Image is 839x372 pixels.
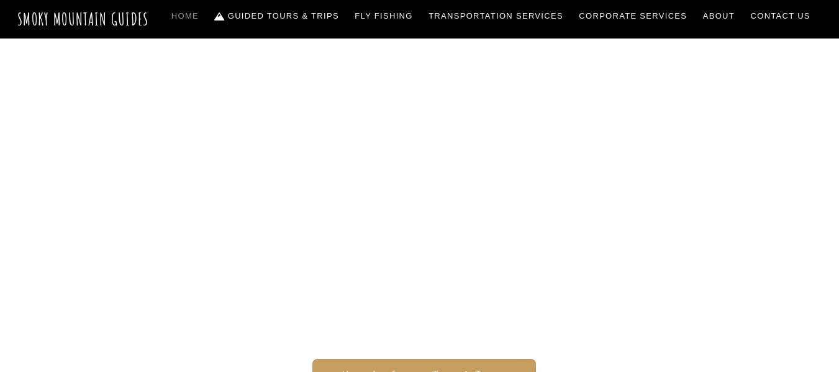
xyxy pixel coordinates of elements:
span: Smoky Mountain Guides [60,164,780,226]
a: Guided Tours & Trips [210,3,344,29]
a: Fly Fishing [350,3,418,29]
span: The ONLY one-stop, full Service Guide Company for the Gatlinburg and [GEOGRAPHIC_DATA] side of th... [60,226,780,322]
a: Contact Us [746,3,815,29]
a: Corporate Services [574,3,692,29]
a: About [698,3,740,29]
a: Home [166,3,204,29]
a: Smoky Mountain Guides [17,9,149,29]
a: Transportation Services [424,3,568,29]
